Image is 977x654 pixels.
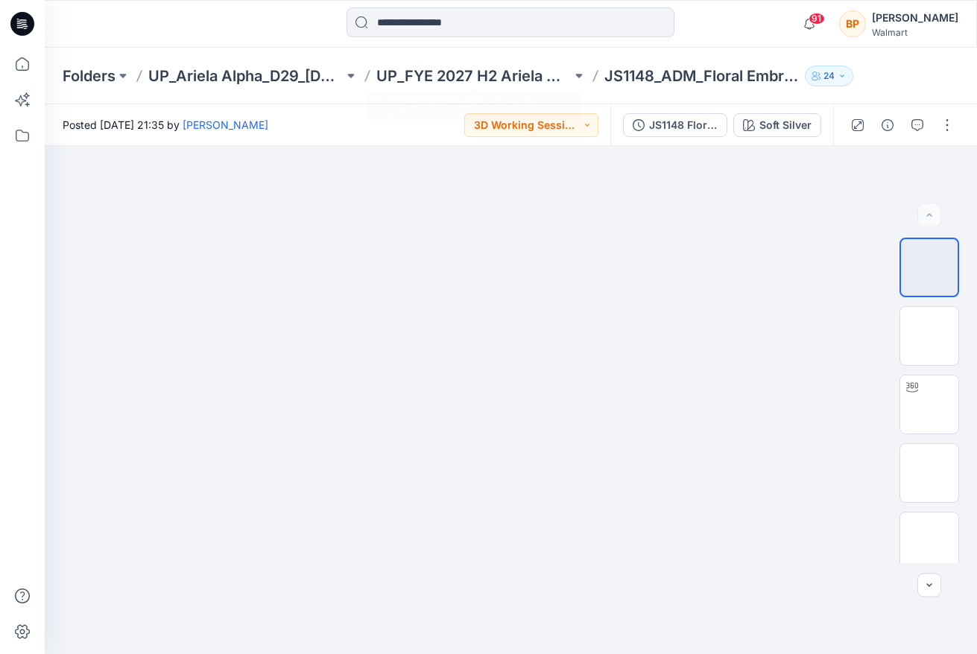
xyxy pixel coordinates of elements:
div: [PERSON_NAME] [872,9,958,27]
button: 24 [805,66,853,86]
div: Soft Silver [759,117,812,133]
a: UP_FYE 2027 H2 Ariela Alpha D29 Joyspun Bodysuits [376,66,572,86]
div: BP [839,10,866,37]
button: Soft Silver [733,113,821,137]
span: Posted [DATE] 21:35 by [63,117,268,133]
button: JS1148 Floral Embroidery Bodysuit 2nd Colorway [623,113,727,137]
p: JS1148_ADM_Floral Embroidery Bodysuit [604,66,800,86]
div: JS1148 Floral Embroidery Bodysuit 2nd Colorway [649,117,718,133]
a: UP_Ariela Alpha_D29_[DEMOGRAPHIC_DATA] Intimates - Joyspun [148,66,344,86]
span: 91 [809,13,825,25]
a: Folders [63,66,116,86]
a: [PERSON_NAME] [183,118,268,131]
p: 24 [823,68,835,84]
button: Details [876,113,899,137]
div: Walmart [872,27,958,38]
